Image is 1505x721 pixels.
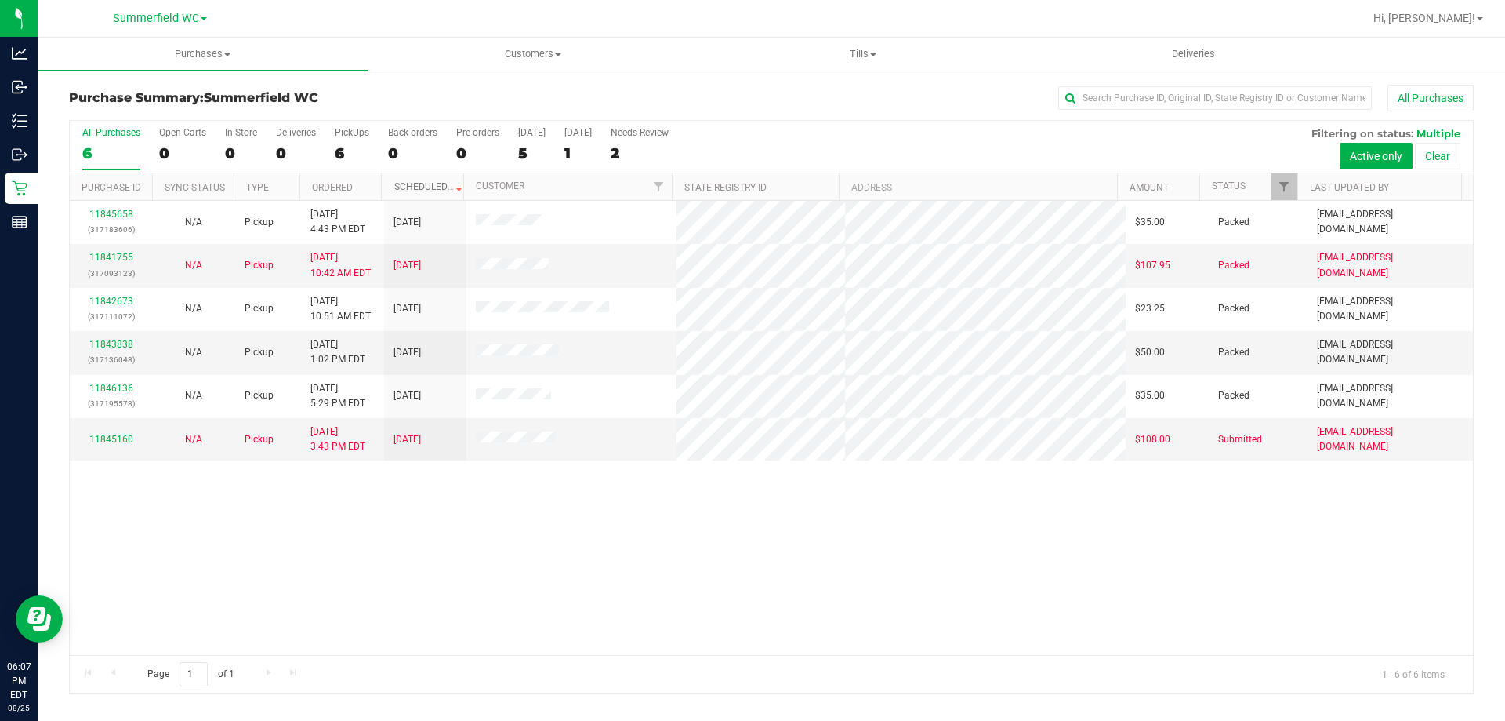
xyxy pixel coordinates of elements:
span: $35.00 [1135,215,1165,230]
span: [DATE] 5:29 PM EDT [310,381,365,411]
inline-svg: Inventory [12,113,27,129]
input: 1 [180,662,208,686]
span: Not Applicable [185,260,202,271]
div: PickUps [335,127,369,138]
span: [DATE] [393,301,421,316]
a: Filter [646,173,672,200]
a: Purchases [38,38,368,71]
div: [DATE] [518,127,546,138]
span: Not Applicable [185,434,202,445]
button: All Purchases [1387,85,1474,111]
a: Tills [698,38,1028,71]
inline-svg: Reports [12,214,27,230]
span: [DATE] 4:43 PM EDT [310,207,365,237]
p: (317093123) [79,266,143,281]
span: Deliveries [1151,47,1236,61]
a: Last Updated By [1310,182,1389,193]
div: [DATE] [564,127,592,138]
span: Pickup [245,345,274,360]
span: [EMAIL_ADDRESS][DOMAIN_NAME] [1317,294,1463,324]
span: Page of 1 [134,662,247,686]
div: Pre-orders [456,127,499,138]
span: Pickup [245,258,274,273]
div: 6 [82,144,140,162]
div: Deliveries [276,127,316,138]
button: N/A [185,432,202,447]
input: Search Purchase ID, Original ID, State Registry ID or Customer Name... [1058,86,1372,110]
span: Pickup [245,432,274,447]
a: 11842673 [89,296,133,307]
a: Type [246,182,269,193]
span: Tills [698,47,1027,61]
span: [DATE] [393,432,421,447]
span: [DATE] [393,215,421,230]
a: 11843838 [89,339,133,350]
span: [EMAIL_ADDRESS][DOMAIN_NAME] [1317,250,1463,280]
span: Not Applicable [185,303,202,314]
span: Packed [1218,388,1249,403]
button: N/A [185,345,202,360]
div: Open Carts [159,127,206,138]
inline-svg: Outbound [12,147,27,162]
span: [DATE] 1:02 PM EDT [310,337,365,367]
span: Not Applicable [185,390,202,401]
p: 06:07 PM EDT [7,660,31,702]
p: 08/25 [7,702,31,714]
span: [EMAIL_ADDRESS][DOMAIN_NAME] [1317,381,1463,411]
div: 6 [335,144,369,162]
div: 0 [388,144,437,162]
span: $23.25 [1135,301,1165,316]
span: [DATE] 10:42 AM EDT [310,250,371,280]
p: (317183606) [79,222,143,237]
a: Amount [1130,182,1169,193]
a: Scheduled [394,181,466,192]
th: Address [839,173,1117,201]
span: 1 - 6 of 6 items [1369,662,1457,686]
iframe: Resource center [16,595,63,643]
button: N/A [185,301,202,316]
span: Customers [368,47,697,61]
span: $107.95 [1135,258,1170,273]
a: Sync Status [165,182,225,193]
a: Deliveries [1028,38,1358,71]
span: $50.00 [1135,345,1165,360]
span: Hi, [PERSON_NAME]! [1373,12,1475,24]
span: Purchases [38,47,368,61]
span: Pickup [245,215,274,230]
a: State Registry ID [684,182,767,193]
div: In Store [225,127,257,138]
span: [EMAIL_ADDRESS][DOMAIN_NAME] [1317,337,1463,367]
div: 5 [518,144,546,162]
div: All Purchases [82,127,140,138]
span: [DATE] [393,258,421,273]
span: [EMAIL_ADDRESS][DOMAIN_NAME] [1317,424,1463,454]
a: Ordered [312,182,353,193]
button: N/A [185,258,202,273]
button: N/A [185,388,202,403]
button: N/A [185,215,202,230]
a: 11846136 [89,383,133,394]
span: Pickup [245,388,274,403]
span: [DATE] 3:43 PM EDT [310,424,365,454]
div: 0 [456,144,499,162]
span: Filtering on status: [1311,127,1413,140]
a: Purchase ID [82,182,141,193]
a: 11845658 [89,209,133,220]
span: $108.00 [1135,432,1170,447]
span: Packed [1218,345,1249,360]
p: (317111072) [79,309,143,324]
p: (317136048) [79,352,143,367]
div: 1 [564,144,592,162]
a: Status [1212,180,1246,191]
inline-svg: Analytics [12,46,27,61]
span: [DATE] [393,345,421,360]
div: 0 [225,144,257,162]
inline-svg: Retail [12,180,27,196]
span: Packed [1218,215,1249,230]
span: Pickup [245,301,274,316]
a: Filter [1271,173,1297,200]
a: Customers [368,38,698,71]
div: Back-orders [388,127,437,138]
span: Not Applicable [185,217,202,228]
span: [DATE] [393,388,421,403]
